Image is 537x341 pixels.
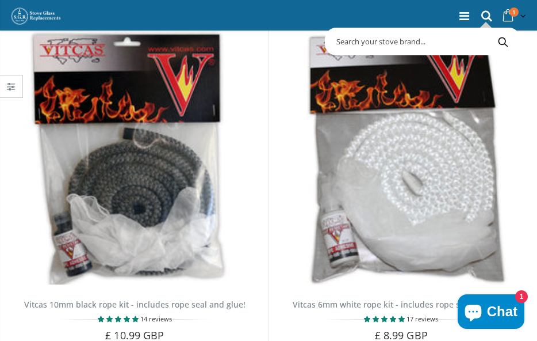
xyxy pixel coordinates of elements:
span: 5.00 stars [98,315,140,323]
img: Vitcas white rope, glue and gloves kit 6mm [274,30,529,285]
img: Vitcas black rope, glue and gloves kit 10mm [7,30,262,285]
a: 1 [499,5,528,28]
button: Search [490,31,516,52]
a: Vitcas 10mm black rope kit - includes rope seal and glue! [24,299,246,310]
span: 4.94 stars [364,315,406,323]
a: Vitcas 6mm white rope kit - includes rope seal and glue! [293,299,510,310]
span: 1 [509,7,519,17]
span: 17 reviews [406,315,438,323]
a: Menu [459,8,469,24]
span: 14 reviews [140,315,172,323]
inbox-online-store-chat: Shopify online store chat [454,294,528,332]
img: Stove Glass Replacement [10,7,62,25]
